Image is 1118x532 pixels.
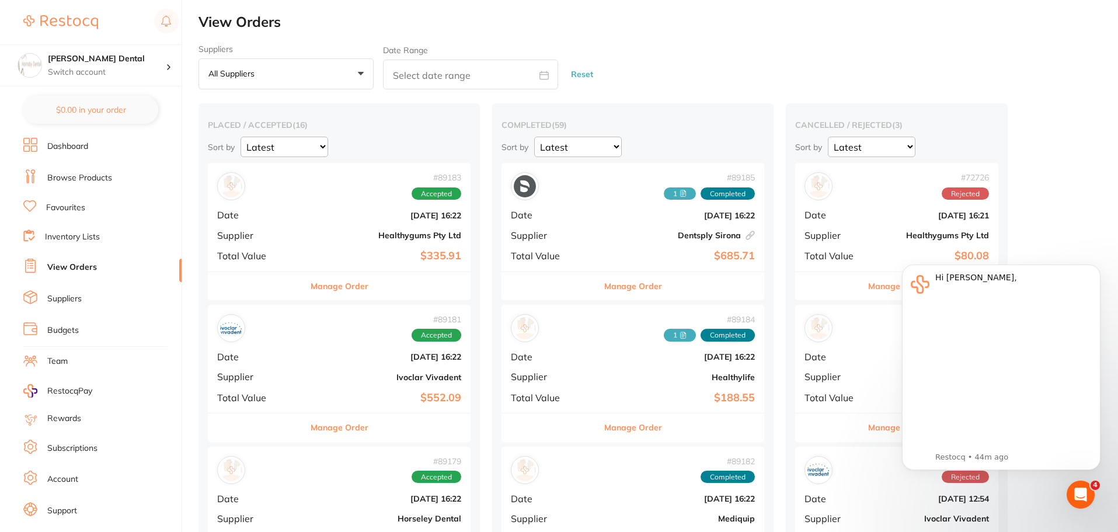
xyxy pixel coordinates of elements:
span: Completed [701,187,755,200]
div: Ivoclar Vivadent#89181AcceptedDate[DATE] 16:22SupplierIvoclar VivadentTotal Value$552.09Manage Order [208,305,471,442]
a: Browse Products [47,172,112,184]
p: Sort by [208,142,235,152]
a: Inventory Lists [45,231,100,243]
img: Ivoclar Vivadent [220,317,242,339]
iframe: Intercom notifications message [884,247,1118,500]
input: Select date range [383,60,558,89]
span: Total Value [217,251,295,261]
img: Horseley Dental [220,459,242,481]
span: Date [217,493,295,504]
span: 4 [1091,481,1100,490]
span: # 72726 [942,173,989,182]
span: Completed [701,329,755,342]
b: Healthygums Pty Ltd [872,231,989,240]
span: Total Value [511,251,589,261]
a: Rewards [47,413,81,425]
span: Supplier [217,371,295,382]
span: # 89179 [412,457,461,466]
h4: Hornsby Dental [48,53,166,65]
b: [DATE] 16:22 [305,494,461,503]
b: Healthylife [598,373,755,382]
a: Budgets [47,325,79,336]
h2: completed ( 59 ) [501,120,764,130]
button: Manage Order [311,272,368,300]
a: Favourites [46,202,85,214]
span: Date [217,210,295,220]
span: Supplier [804,371,863,382]
span: Total Value [511,392,589,403]
span: Date [511,352,589,362]
img: Restocq Logo [23,15,98,29]
span: Supplier [804,230,863,241]
span: Total Value [804,392,863,403]
button: Manage Order [604,413,662,441]
b: [DATE] 16:22 [598,494,755,503]
a: Suppliers [47,293,82,305]
h2: cancelled / rejected ( 3 ) [795,120,998,130]
span: Rejected [942,187,989,200]
p: Switch account [48,67,166,78]
button: Manage Order [604,272,662,300]
img: Ivoclar Vivadent [807,459,830,481]
button: Reset [567,59,597,90]
button: Manage Order [311,413,368,441]
img: Dentsply Sirona [514,175,536,197]
p: Sort by [501,142,528,152]
img: Hornsby Dental [18,54,41,77]
span: Supplier [511,513,589,524]
button: Manage Order [868,272,926,300]
span: Supplier [217,230,295,241]
b: $685.71 [598,250,755,262]
b: $80.08 [872,250,989,262]
span: # 89182 [701,457,755,466]
a: Restocq Logo [23,9,98,36]
span: Total Value [217,392,295,403]
a: Team [47,356,68,367]
b: $552.09 [305,392,461,404]
span: Date [804,493,863,504]
b: $188.55 [598,392,755,404]
b: $335.91 [305,250,461,262]
button: Manage Order [868,413,926,441]
b: Dentsply Sirona [598,231,755,240]
b: Mediquip [598,514,755,523]
img: Healthygums Pty Ltd [220,175,242,197]
span: Total Value [804,251,863,261]
span: Accepted [412,471,461,484]
b: [DATE] 16:22 [598,352,755,361]
b: Ivoclar Vivadent [305,373,461,382]
b: $604.36 [872,392,989,404]
b: Horseley Dental [305,514,461,523]
img: Healthylife [514,317,536,339]
a: Dashboard [47,141,88,152]
a: Account [47,474,78,485]
p: All suppliers [208,68,259,79]
p: Sort by [795,142,822,152]
b: [DATE] 16:21 [872,211,989,220]
span: # 89181 [412,315,461,324]
span: Supplier [511,230,589,241]
b: Ivoclar Vivadent [872,514,989,523]
h2: View Orders [198,14,1118,30]
button: All suppliers [198,58,374,90]
a: Subscriptions [47,443,97,454]
span: Date [804,352,863,362]
a: RestocqPay [23,384,92,398]
img: RestocqPay [23,384,37,398]
a: View Orders [47,262,97,273]
span: Supplier [217,513,295,524]
span: Date [511,210,589,220]
img: SDI [807,317,830,339]
a: Support [47,505,77,517]
span: Completed [701,471,755,484]
span: Received [664,187,696,200]
span: Date [804,210,863,220]
span: Received [664,329,696,342]
span: Supplier [804,513,863,524]
div: Healthygums Pty Ltd#89183AcceptedDate[DATE] 16:22SupplierHealthygums Pty LtdTotal Value$335.91Man... [208,163,471,300]
label: Suppliers [198,44,374,54]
